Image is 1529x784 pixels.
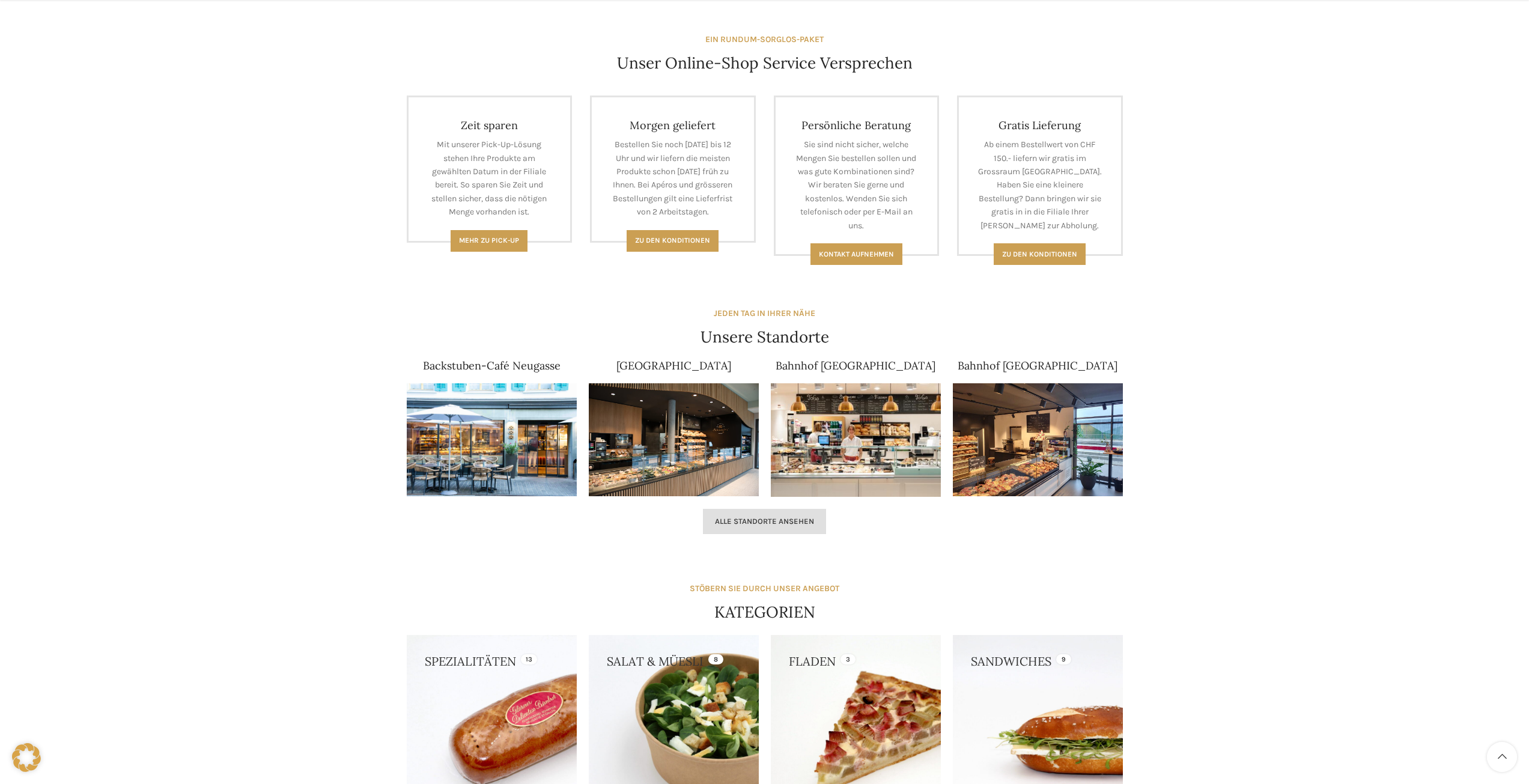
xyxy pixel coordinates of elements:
div: STÖBERN SIE DURCH UNSER ANGEBOT [690,582,839,595]
span: Zu den konditionen [1002,250,1077,258]
span: Alle Standorte ansehen [715,517,814,526]
a: Bahnhof [GEOGRAPHIC_DATA] [776,359,935,372]
a: Backstuben-Café Neugasse [423,359,561,372]
a: Kontakt aufnehmen [810,243,902,265]
a: Zu den Konditionen [627,230,719,252]
h4: Unsere Standorte [701,326,829,348]
h4: KATEGORIEN [714,601,815,623]
a: Bahnhof [GEOGRAPHIC_DATA] [958,359,1117,372]
strong: EIN RUNDUM-SORGLOS-PAKET [705,34,824,44]
p: Bestellen Sie noch [DATE] bis 12 Uhr und wir liefern die meisten Produkte schon [DATE] früh zu Ih... [610,138,736,219]
a: Mehr zu Pick-Up [451,230,527,252]
span: Zu den Konditionen [635,236,710,245]
h4: Morgen geliefert [610,118,736,132]
h4: Persönliche Beratung [794,118,920,132]
p: Ab einem Bestellwert von CHF 150.- liefern wir gratis im Grossraum [GEOGRAPHIC_DATA]. Haben Sie e... [977,138,1103,232]
a: [GEOGRAPHIC_DATA] [616,359,731,372]
h4: Zeit sparen [427,118,553,132]
h4: Unser Online-Shop Service Versprechen [617,52,913,74]
div: JEDEN TAG IN IHRER NÄHE [714,307,815,320]
a: Zu den konditionen [994,243,1086,265]
a: Scroll to top button [1487,742,1517,772]
a: Alle Standorte ansehen [703,509,826,534]
h4: Gratis Lieferung [977,118,1103,132]
span: Mehr zu Pick-Up [459,236,519,245]
span: Kontakt aufnehmen [819,250,894,258]
p: Sie sind nicht sicher, welche Mengen Sie bestellen sollen und was gute Kombinationen sind? Wir be... [794,138,920,232]
p: Mit unserer Pick-Up-Lösung stehen Ihre Produkte am gewählten Datum in der Filiale bereit. So spar... [427,138,553,219]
